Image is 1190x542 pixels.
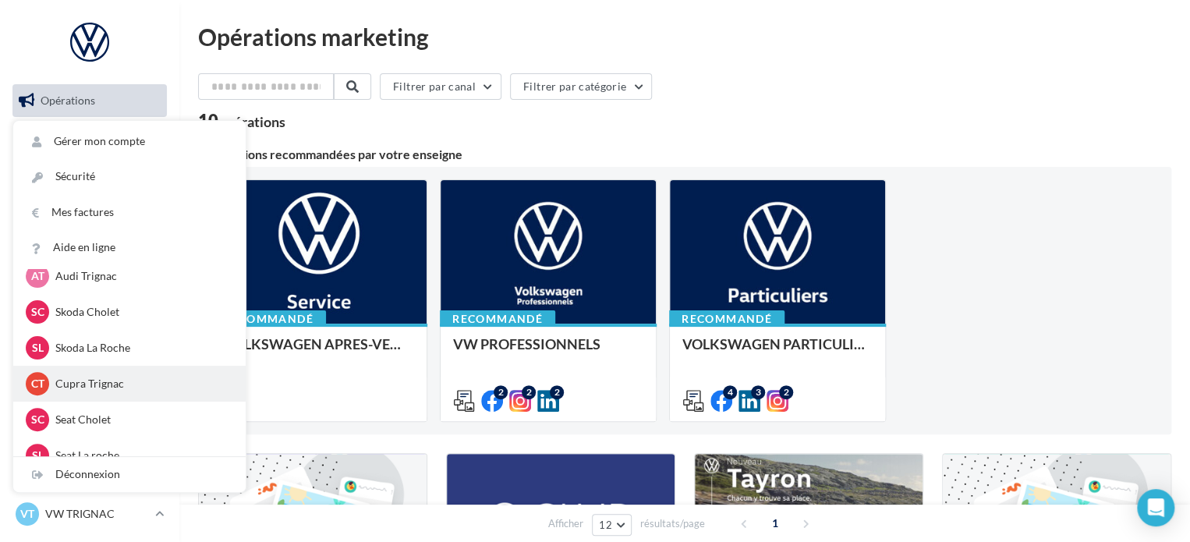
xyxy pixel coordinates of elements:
div: Opérations marketing [198,25,1171,48]
span: SL [32,448,44,463]
div: 10 [198,112,285,129]
a: Campagnes DataOnDemand [9,409,170,455]
p: Skoda La Roche [55,340,227,356]
p: VW TRIGNAC [45,506,149,522]
div: 3 opérations recommandées par votre enseigne [198,148,1171,161]
a: Aide en ligne [13,230,246,265]
span: résultats/page [640,516,705,531]
a: Mes factures [13,195,246,230]
div: 4 [723,385,737,399]
a: Boîte de réception [9,123,170,157]
div: Recommandé [669,310,784,328]
a: Sécurité [13,159,246,194]
span: 12 [599,519,612,531]
button: Filtrer par catégorie [510,73,652,100]
button: 12 [592,514,632,536]
span: VT [20,506,34,522]
div: VOLKSWAGEN APRES-VENTE [224,336,414,367]
a: Opérations [9,84,170,117]
div: Open Intercom Messenger [1137,489,1174,526]
div: 2 [522,385,536,399]
span: CT [31,376,44,391]
a: Visibilité en ligne [9,163,170,196]
button: Filtrer par canal [380,73,501,100]
div: Déconnexion [13,457,246,492]
span: AT [31,268,44,284]
div: 3 [751,385,765,399]
a: PLV et print personnalisable [9,357,170,403]
p: Seat Cholet [55,412,227,427]
a: Médiathèque [9,279,170,312]
div: Recommandé [211,310,326,328]
div: 2 [779,385,793,399]
span: SL [32,340,44,356]
div: Recommandé [440,310,555,328]
p: Seat La roche [55,448,227,463]
div: 2 [550,385,564,399]
span: SC [31,304,44,320]
p: Audi Trignac [55,268,227,284]
a: Calendrier [9,318,170,351]
span: SC [31,412,44,427]
p: Skoda Cholet [55,304,227,320]
span: Opérations [41,94,95,107]
div: VW PROFESSIONNELS [453,336,643,367]
a: Gérer mon compte [13,124,246,159]
div: VOLKSWAGEN PARTICULIER [682,336,873,367]
div: 2 [494,385,508,399]
a: VT VW TRIGNAC [12,499,167,529]
a: Contacts [9,241,170,274]
p: Cupra Trignac [55,376,227,391]
span: Afficher [548,516,583,531]
a: Campagnes [9,202,170,235]
span: 1 [763,511,788,536]
div: opérations [218,115,285,129]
